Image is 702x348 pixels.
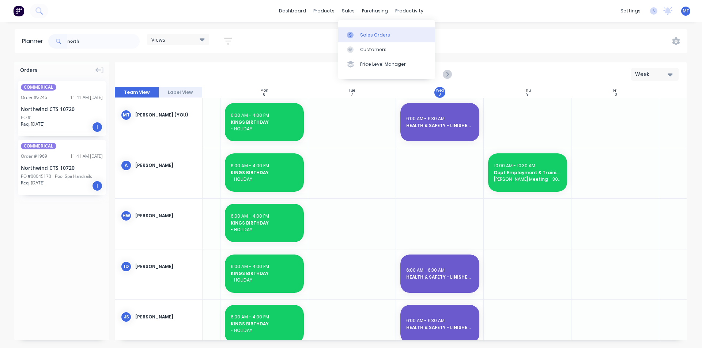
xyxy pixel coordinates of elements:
[135,263,196,270] div: [PERSON_NAME]
[231,314,269,320] span: 6:00 AM - 4:00 PM
[121,110,132,121] div: mt
[275,5,310,16] a: dashboard
[494,162,535,169] span: 10:00 AM - 10:30 AM
[231,169,298,176] span: KINGS BIRTHDAY
[231,126,298,132] span: - HOLIDAY
[21,143,56,149] span: COMMERICAL
[92,180,103,191] div: I
[21,173,92,180] div: PO #00045170 - Pool Spa Handrails
[135,314,196,320] div: [PERSON_NAME]
[231,176,298,183] span: - HOLIDAY
[21,94,47,101] div: Order # 2246
[351,93,353,96] div: 7
[360,32,390,38] div: Sales Orders
[406,317,445,324] span: 6:00 AM - 6:30 AM
[406,115,445,122] span: 6:00 AM - 6:30 AM
[135,213,196,219] div: [PERSON_NAME]
[231,263,269,269] span: 6:00 AM - 4:00 PM
[494,169,561,176] span: Dept Employment & Training - [PERSON_NAME] - 0436 812 644
[436,88,444,93] div: Wed
[21,84,56,91] span: COMMERICAL
[358,5,392,16] div: purchasing
[406,274,473,280] span: HEALTH & SAFETY - LINISHER INDUCTION
[631,68,679,81] button: Week
[21,164,103,172] div: Northwind CTS 10720
[92,122,103,133] div: I
[13,5,24,16] img: Factory
[20,66,37,74] span: Orders
[70,94,103,101] div: 11:41 AM [DATE]
[22,37,47,46] div: Planner
[21,114,31,121] div: PO #
[21,105,103,113] div: Northwind CTS 10720
[406,324,473,331] span: HEALTH & SAFETY - LINISHER INDUCTION
[135,162,196,169] div: [PERSON_NAME]
[231,220,298,226] span: KINGS BIRTHDAY
[121,261,132,272] div: ID
[392,5,427,16] div: productivity
[121,311,132,322] div: JS
[614,93,617,96] div: 10
[121,210,132,221] div: HW
[310,5,338,16] div: products
[338,5,358,16] div: sales
[231,162,269,169] span: 6:00 AM - 4:00 PM
[21,180,45,186] span: Req. [DATE]
[613,88,618,93] div: Fri
[617,5,644,16] div: settings
[115,87,159,98] button: Team View
[683,8,689,14] span: MT
[526,93,529,96] div: 9
[338,57,435,72] a: Price Level Manager
[360,61,406,68] div: Price Level Manager
[338,42,435,57] a: Customers
[151,36,165,43] span: Views
[231,112,269,118] span: 6:00 AM - 4:00 PM
[231,327,298,334] span: - HOLIDAY
[360,46,386,53] div: Customers
[635,70,669,78] div: Week
[135,112,196,118] div: [PERSON_NAME] (You)
[439,93,441,96] div: 8
[406,122,473,129] span: HEALTH & SAFETY - LINISHER INDUCTION
[494,176,561,183] span: [PERSON_NAME] Meeting - 30 mins
[231,226,298,233] span: - HOLIDAY
[231,270,298,277] span: KINGS BIRTHDAY
[349,88,355,93] div: Tue
[231,277,298,283] span: - HOLIDAY
[406,267,445,273] span: 6:00 AM - 6:30 AM
[70,153,103,160] div: 11:41 AM [DATE]
[121,160,132,171] div: A
[231,321,298,327] span: KINGS BIRTHDAY
[21,121,45,127] span: Req. [DATE]
[159,87,203,98] button: Label View
[231,213,269,219] span: 6:00 AM - 4:00 PM
[260,88,268,93] div: Mon
[524,88,531,93] div: Thu
[21,153,47,160] div: Order # 1969
[338,27,435,42] a: Sales Orders
[231,119,298,126] span: KINGS BIRTHDAY
[67,34,140,49] input: Search for orders...
[263,93,265,96] div: 6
